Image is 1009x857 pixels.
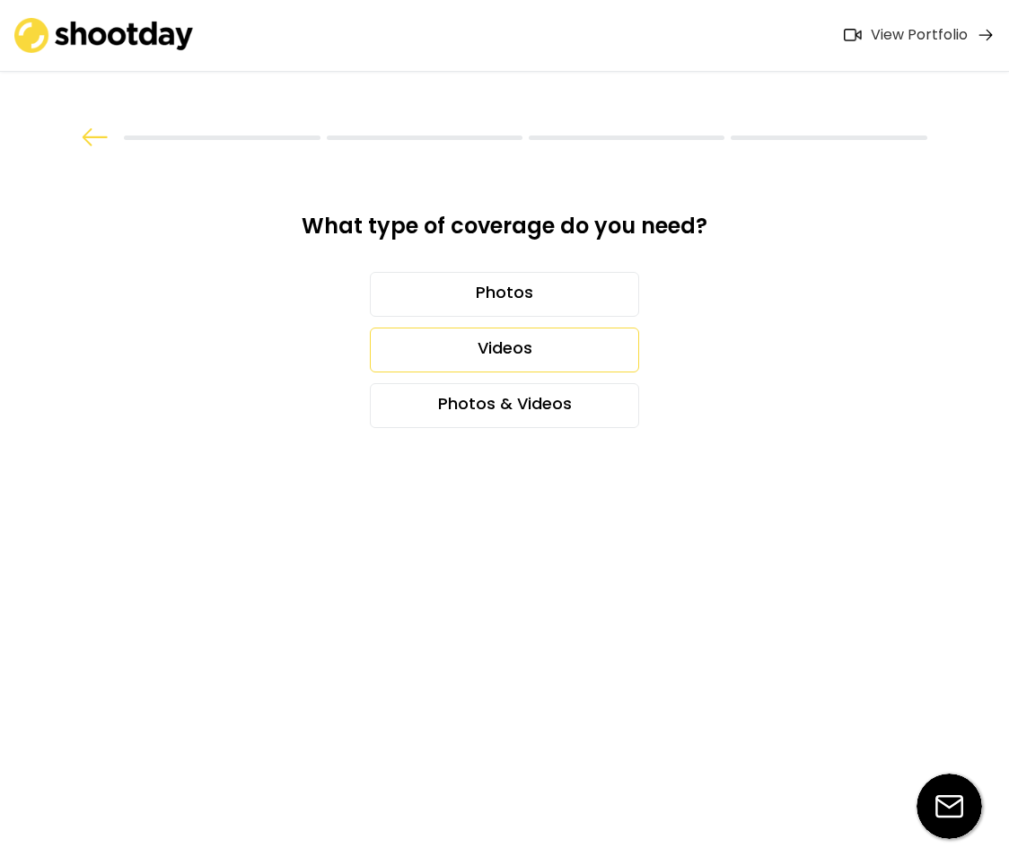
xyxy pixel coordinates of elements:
img: arrow%20back.svg [82,128,109,146]
div: Photos & Videos [370,383,639,428]
div: View Portfolio [871,26,968,45]
div: What type of coverage do you need? [260,212,749,254]
img: Icon%20feather-video%402x.png [844,29,862,41]
img: email-icon%20%281%29.svg [917,774,982,839]
img: shootday_logo.png [14,18,194,53]
div: Photos [370,272,639,317]
div: Videos [370,328,639,372]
